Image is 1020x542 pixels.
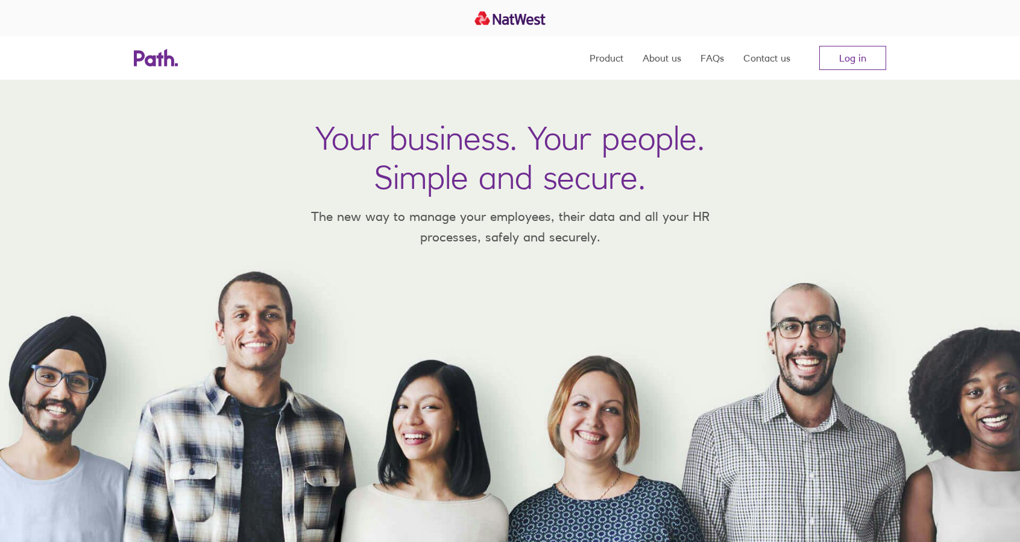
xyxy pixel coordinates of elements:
[590,36,623,80] a: Product
[819,46,886,70] a: Log in
[315,118,705,197] h1: Your business. Your people. Simple and secure.
[643,36,681,80] a: About us
[293,206,727,247] p: The new way to manage your employees, their data and all your HR processes, safely and securely.
[700,36,724,80] a: FAQs
[743,36,790,80] a: Contact us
